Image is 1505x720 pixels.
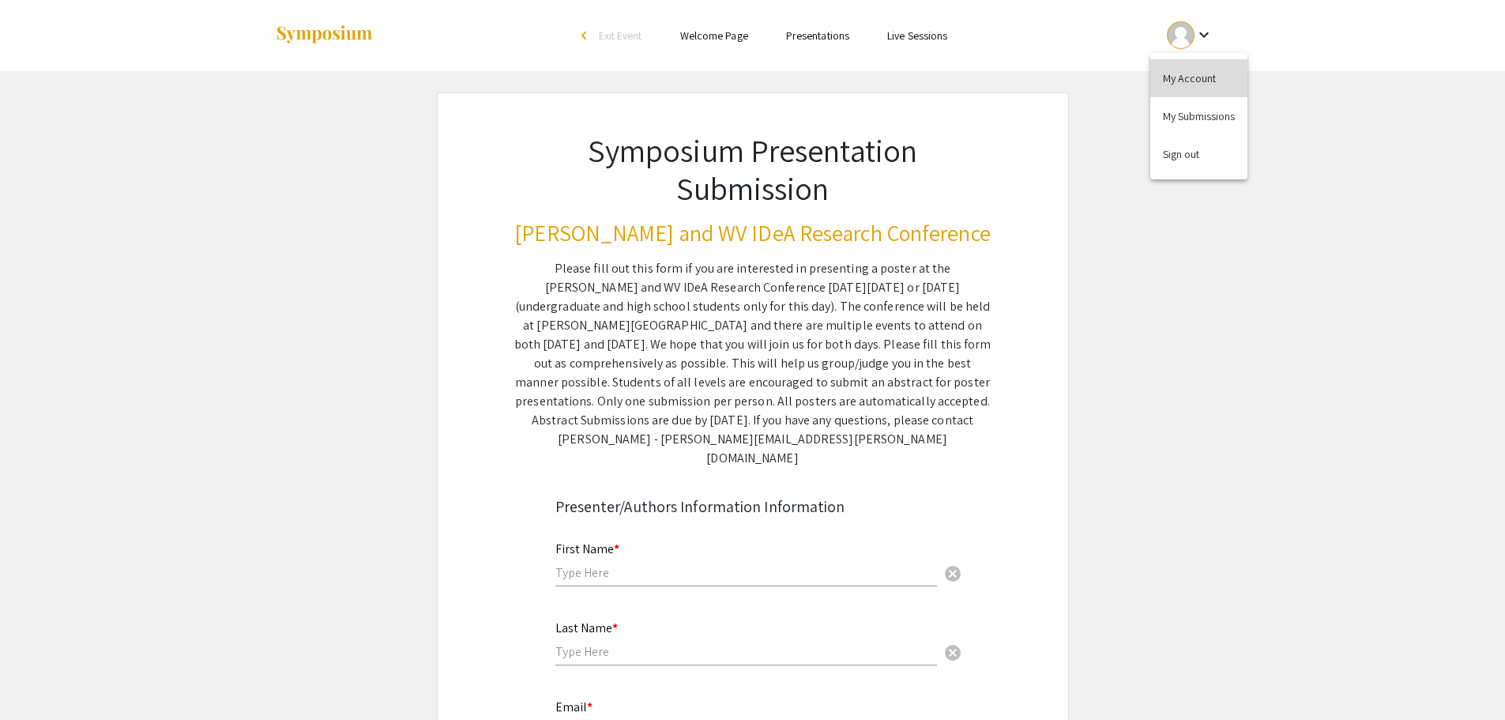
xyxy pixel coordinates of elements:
button: Expand account dropdown [1150,17,1230,53]
button: Clear [937,556,969,588]
span: cancel [943,564,962,583]
h1: Symposium Presentation Submission [514,131,991,207]
span: Exit Event [599,28,642,43]
mat-icon: Expand account dropdown [1195,25,1213,44]
h3: [PERSON_NAME] and WV IDeA Research Conference [514,220,991,247]
mat-label: Email [555,699,593,715]
img: Symposium by ForagerOne [275,25,374,46]
span: cancel [943,643,962,662]
a: Presentations [786,28,849,43]
mat-label: First Name [555,541,619,557]
div: Presenter/Authors Information Information [555,495,950,518]
iframe: Chat [12,649,67,708]
div: Please fill out this form if you are interested in presenting a poster at the [PERSON_NAME] and W... [514,259,991,468]
mat-label: Last Name [555,620,618,636]
input: Type Here [555,564,937,581]
button: Clear [937,635,969,667]
input: Type Here [555,643,937,660]
a: Live Sessions [887,28,947,43]
div: arrow_back_ios [581,31,591,40]
a: Welcome Page [680,28,748,43]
